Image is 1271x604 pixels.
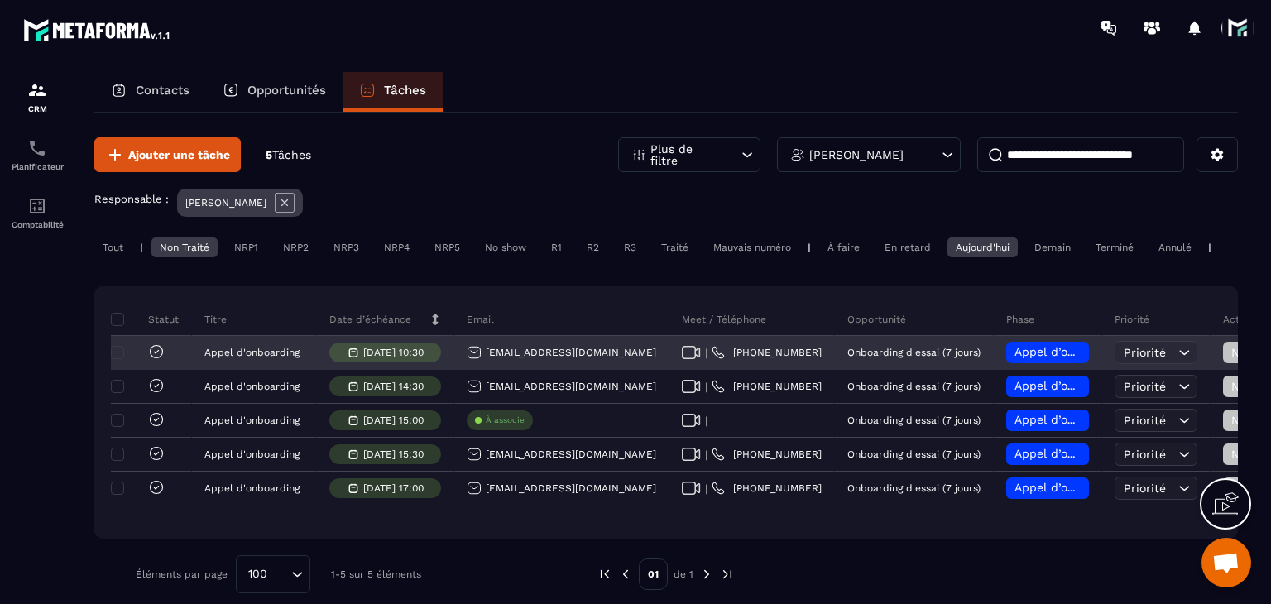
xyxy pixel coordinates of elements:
p: Onboarding d'essai (7 jours) [847,347,981,358]
div: NRP3 [325,237,367,257]
div: R3 [616,237,645,257]
div: NRP2 [275,237,317,257]
a: Tâches [343,72,443,112]
img: scheduler [27,138,47,158]
p: Onboarding d'essai (7 jours) [847,415,981,426]
p: de 1 [674,568,693,581]
p: [PERSON_NAME] [809,149,904,161]
p: Opportunités [247,83,326,98]
p: Appel d'onboarding [204,381,300,392]
img: prev [618,567,633,582]
span: Appel d’onboarding planifié [1014,345,1171,358]
input: Search for option [273,565,287,583]
img: prev [597,567,612,582]
div: Search for option [236,555,310,593]
div: Non Traité [151,237,218,257]
p: Date d’échéance [329,313,411,326]
div: Mauvais numéro [705,237,799,257]
div: R1 [543,237,570,257]
span: | [705,415,707,427]
div: NRP4 [376,237,418,257]
p: Meet / Téléphone [682,313,766,326]
p: Plus de filtre [650,143,723,166]
span: Appel d’onboarding planifié [1014,379,1171,392]
img: accountant [27,196,47,216]
a: [PHONE_NUMBER] [712,448,822,461]
a: [PHONE_NUMBER] [712,380,822,393]
div: Annulé [1150,237,1200,257]
div: Traité [653,237,697,257]
button: Ajouter une tâche [94,137,241,172]
p: 1-5 sur 5 éléments [331,568,421,580]
p: [DATE] 15:30 [363,448,424,460]
p: [DATE] 10:30 [363,347,424,358]
span: Appel d’onboarding planifié [1014,447,1171,460]
p: [PERSON_NAME] [185,197,266,209]
p: Planificateur [4,162,70,171]
img: logo [23,15,172,45]
div: À faire [819,237,868,257]
span: Priorité [1124,482,1166,495]
p: Onboarding d'essai (7 jours) [847,448,981,460]
a: accountantaccountantComptabilité [4,184,70,242]
p: 01 [639,558,668,590]
p: Opportunité [847,313,906,326]
span: Priorité [1124,346,1166,359]
p: [DATE] 17:00 [363,482,424,494]
p: Action [1223,313,1254,326]
div: Ouvrir le chat [1201,538,1251,587]
p: | [1208,242,1211,253]
span: | [705,381,707,393]
p: | [140,242,143,253]
span: | [705,482,707,495]
p: 5 [266,147,311,163]
span: Appel d’onboarding planifié [1014,413,1171,426]
div: Terminé [1087,237,1142,257]
img: next [720,567,735,582]
p: Appel d'onboarding [204,482,300,494]
p: CRM [4,104,70,113]
div: Demain [1026,237,1079,257]
span: Tâches [272,148,311,161]
span: | [705,448,707,461]
p: Phase [1006,313,1034,326]
div: Aujourd'hui [947,237,1018,257]
p: | [808,242,811,253]
img: next [699,567,714,582]
a: Contacts [94,72,206,112]
div: En retard [876,237,939,257]
span: Priorité [1124,448,1166,461]
span: | [705,347,707,359]
a: formationformationCRM [4,68,70,126]
p: À associe [486,415,525,426]
p: Onboarding d'essai (7 jours) [847,381,981,392]
a: schedulerschedulerPlanificateur [4,126,70,184]
p: Titre [204,313,227,326]
span: Priorité [1124,380,1166,393]
p: Contacts [136,83,189,98]
div: NRP1 [226,237,266,257]
span: Priorité [1124,414,1166,427]
p: Statut [115,313,179,326]
div: No show [477,237,535,257]
span: 100 [242,565,273,583]
img: formation [27,80,47,100]
span: Appel d’onboarding planifié [1014,481,1171,494]
p: Tâches [384,83,426,98]
p: Appel d'onboarding [204,347,300,358]
p: [DATE] 15:00 [363,415,424,426]
p: Comptabilité [4,220,70,229]
p: Appel d'onboarding [204,415,300,426]
p: Responsable : [94,193,169,205]
p: [DATE] 14:30 [363,381,424,392]
p: Onboarding d'essai (7 jours) [847,482,981,494]
div: R2 [578,237,607,257]
p: Email [467,313,494,326]
p: Appel d'onboarding [204,448,300,460]
a: Opportunités [206,72,343,112]
span: Ajouter une tâche [128,146,230,163]
a: [PHONE_NUMBER] [712,482,822,495]
p: Priorité [1115,313,1149,326]
p: Éléments par page [136,568,228,580]
div: NRP5 [426,237,468,257]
